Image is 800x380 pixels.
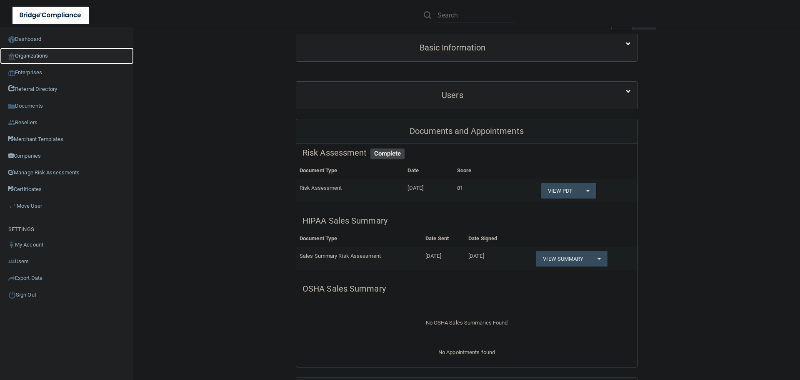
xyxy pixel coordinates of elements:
[404,162,453,179] th: Date
[422,230,465,247] th: Date Sent
[302,91,602,100] h5: Users
[370,148,405,159] span: Complete
[8,119,15,126] img: ic_reseller.de258add.png
[296,247,422,270] td: Sales Summary Risk Assessment
[404,179,453,202] td: [DATE]
[302,43,602,52] h5: Basic Information
[8,53,15,60] img: organization-icon.f8decf85.png
[8,202,17,210] img: briefcase.64adab9b.png
[296,230,422,247] th: Document Type
[302,284,631,293] h5: OSHA Sales Summary
[8,224,34,234] label: SETTINGS
[12,7,89,24] img: bridge_compliance_login_screen.278c3ca4.svg
[536,251,590,267] a: View Summary
[8,291,16,299] img: ic_power_dark.7ecde6b1.png
[454,179,500,202] td: 81
[8,36,15,43] img: ic_dashboard_dark.d01f4a41.png
[8,70,15,76] img: enterprise.0d942306.png
[422,247,465,270] td: [DATE]
[8,103,15,110] img: icon-documents.8dae5593.png
[437,8,514,23] input: Search
[465,247,516,270] td: [DATE]
[424,11,431,19] img: ic-search.3b580494.png
[302,148,631,157] h5: Risk Assessment
[302,86,631,105] a: Users
[8,275,15,282] img: icon-export.b9366987.png
[296,162,404,179] th: Document Type
[8,242,15,248] img: ic_user_dark.df1a06c3.png
[296,119,637,143] div: Documents and Appointments
[296,347,637,367] div: No Appointments found
[302,38,631,57] a: Basic Information
[296,308,637,338] div: No OSHA Sales Summaries Found
[541,183,579,199] a: View PDF
[296,179,404,202] td: Risk Assessment
[302,216,631,225] h5: HIPAA Sales Summary
[8,258,15,265] img: icon-users.e205127d.png
[454,162,500,179] th: Score
[465,230,516,247] th: Date Signed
